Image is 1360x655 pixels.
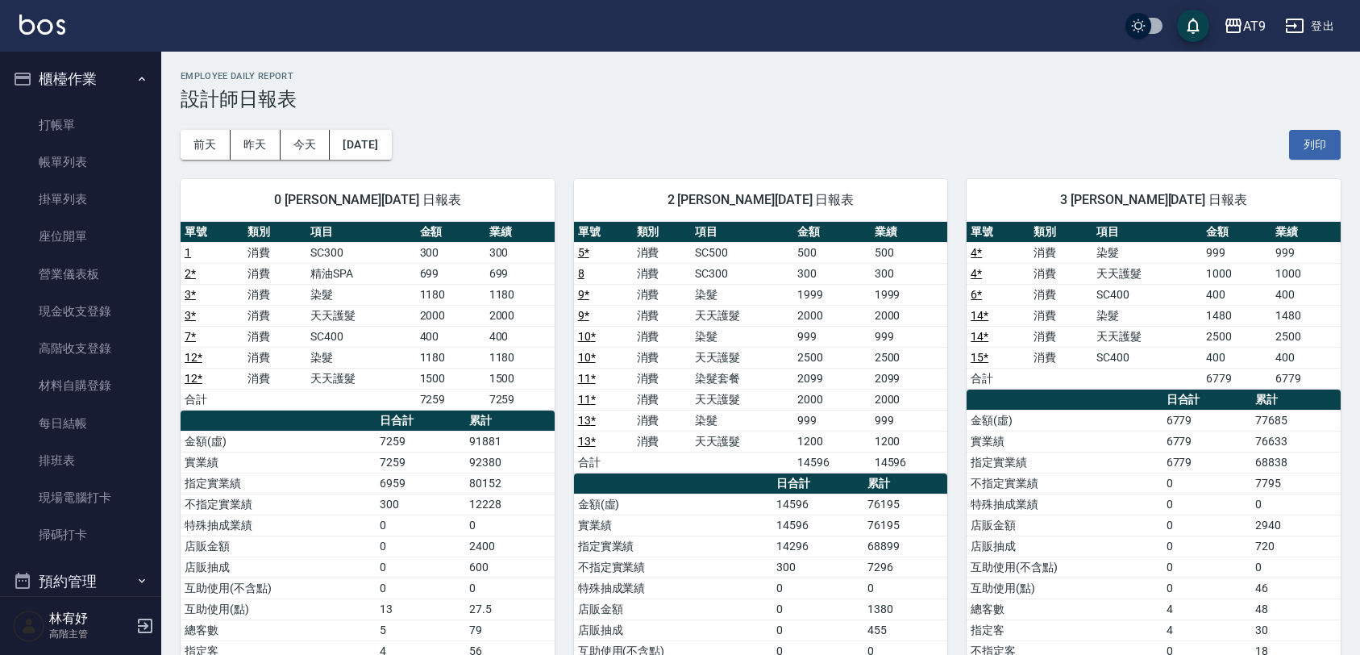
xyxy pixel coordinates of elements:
[1251,431,1341,452] td: 76633
[6,58,155,100] button: 櫃檯作業
[772,557,863,578] td: 300
[1251,473,1341,494] td: 7795
[1251,390,1341,411] th: 累計
[871,347,948,368] td: 2500
[1243,16,1266,36] div: AT9
[793,410,871,431] td: 999
[1177,10,1209,42] button: save
[967,222,1341,390] table: a dense table
[1202,284,1271,305] td: 400
[863,578,947,599] td: 0
[485,305,555,326] td: 2000
[1029,222,1092,243] th: 類別
[306,222,415,243] th: 項目
[967,557,1162,578] td: 互助使用(不含點)
[376,515,465,536] td: 0
[633,326,692,347] td: 消費
[465,494,555,515] td: 12228
[243,242,306,263] td: 消費
[1202,347,1271,368] td: 400
[967,494,1162,515] td: 特殊抽成業績
[6,218,155,255] a: 座位開單
[1271,222,1341,243] th: 業績
[574,452,633,473] td: 合計
[967,620,1162,640] td: 指定客
[793,347,871,368] td: 2500
[376,452,465,473] td: 7259
[1162,515,1252,536] td: 0
[376,599,465,620] td: 13
[6,561,155,603] button: 預約管理
[1251,557,1341,578] td: 0
[1271,326,1341,347] td: 2500
[465,578,555,599] td: 0
[19,15,65,35] img: Logo
[6,293,155,330] a: 現金收支登錄
[691,389,793,410] td: 天天護髮
[231,130,281,160] button: 昨天
[465,515,555,536] td: 0
[185,246,191,259] a: 1
[1029,347,1092,368] td: 消費
[181,222,243,243] th: 單號
[6,479,155,516] a: 現場電腦打卡
[243,263,306,284] td: 消費
[376,536,465,557] td: 0
[465,452,555,473] td: 92380
[1162,390,1252,411] th: 日合計
[6,442,155,479] a: 排班表
[416,326,485,347] td: 400
[485,263,555,284] td: 699
[181,473,376,494] td: 指定實業績
[416,389,485,410] td: 7259
[1162,620,1252,640] td: 4
[1271,263,1341,284] td: 1000
[633,347,692,368] td: 消費
[1251,452,1341,473] td: 68838
[871,368,948,389] td: 2099
[1251,620,1341,640] td: 30
[485,284,555,305] td: 1180
[376,557,465,578] td: 0
[967,599,1162,620] td: 總客數
[633,284,692,305] td: 消費
[871,452,948,473] td: 14596
[416,242,485,263] td: 300
[871,326,948,347] td: 999
[574,599,773,620] td: 店販金額
[181,431,376,452] td: 金額(虛)
[691,368,793,389] td: 染髮套餐
[181,88,1341,111] h3: 設計師日報表
[1251,494,1341,515] td: 0
[416,347,485,368] td: 1180
[863,557,947,578] td: 7296
[485,368,555,389] td: 1500
[863,494,947,515] td: 76195
[633,263,692,284] td: 消費
[871,410,948,431] td: 999
[1162,599,1252,620] td: 4
[465,411,555,432] th: 累計
[1029,263,1092,284] td: 消費
[593,192,929,208] span: 2 [PERSON_NAME][DATE] 日報表
[863,620,947,640] td: 455
[967,431,1162,452] td: 實業績
[1202,305,1271,326] td: 1480
[1162,410,1252,431] td: 6779
[578,267,584,280] a: 8
[871,305,948,326] td: 2000
[772,620,863,640] td: 0
[376,473,465,494] td: 6959
[181,599,376,620] td: 互助使用(點)
[633,431,692,452] td: 消費
[574,515,773,536] td: 實業績
[181,389,243,410] td: 合計
[465,536,555,557] td: 2400
[416,284,485,305] td: 1180
[1092,305,1201,326] td: 染髮
[1029,284,1092,305] td: 消費
[574,222,948,474] table: a dense table
[772,536,863,557] td: 14296
[574,222,633,243] th: 單號
[200,192,535,208] span: 0 [PERSON_NAME][DATE] 日報表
